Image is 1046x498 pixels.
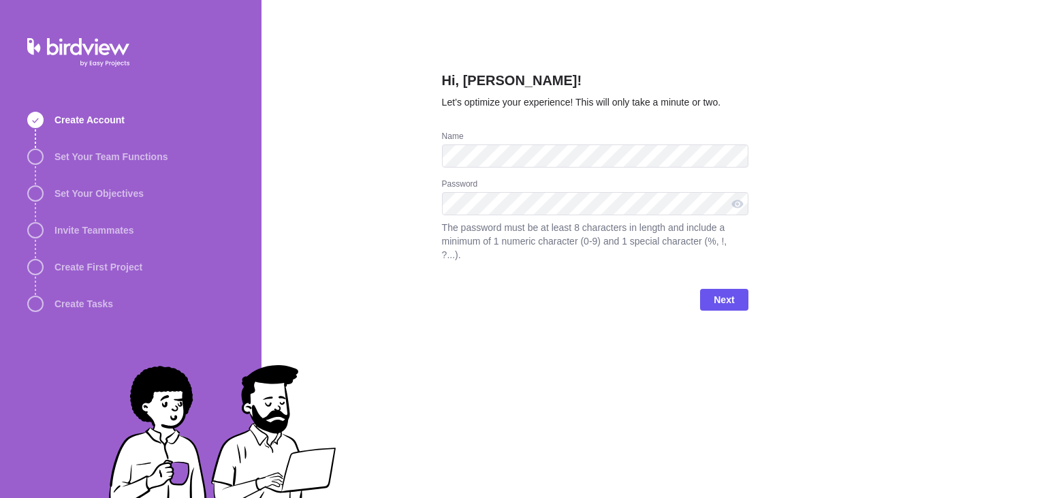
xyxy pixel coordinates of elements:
span: Next [714,292,734,308]
span: Let’s optimize your experience! This will only take a minute or two. [442,97,721,108]
span: Set Your Team Functions [54,150,168,164]
div: Name [442,131,748,144]
div: Password [442,178,748,192]
h2: Hi, [PERSON_NAME]! [442,71,748,95]
span: The password must be at least 8 characters in length and include a minimum of 1 numeric character... [442,221,748,262]
span: Next [700,289,748,311]
span: Set Your Objectives [54,187,144,200]
span: Create Tasks [54,297,113,311]
span: Invite Teammates [54,223,133,237]
span: Create First Project [54,260,142,274]
span: Create Account [54,113,125,127]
